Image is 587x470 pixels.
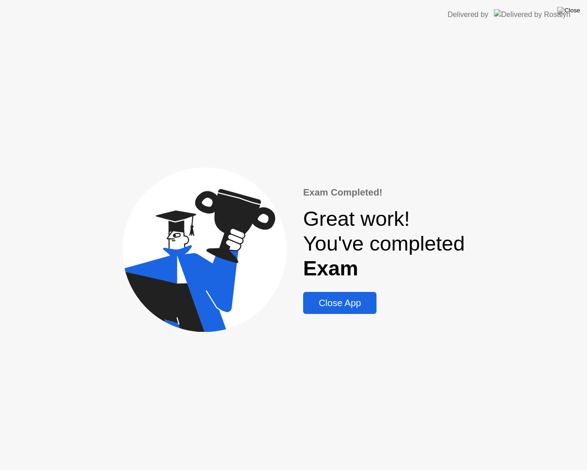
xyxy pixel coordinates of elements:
div: Great work! You've completed [303,207,465,281]
img: Delivered by Rosalyn [494,9,570,20]
div: Exam Completed! [303,185,465,200]
div: Close App [306,298,374,308]
div: Delivered by [448,9,488,20]
b: Exam [303,257,358,280]
img: Close [557,7,580,14]
button: Close App [303,292,377,314]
